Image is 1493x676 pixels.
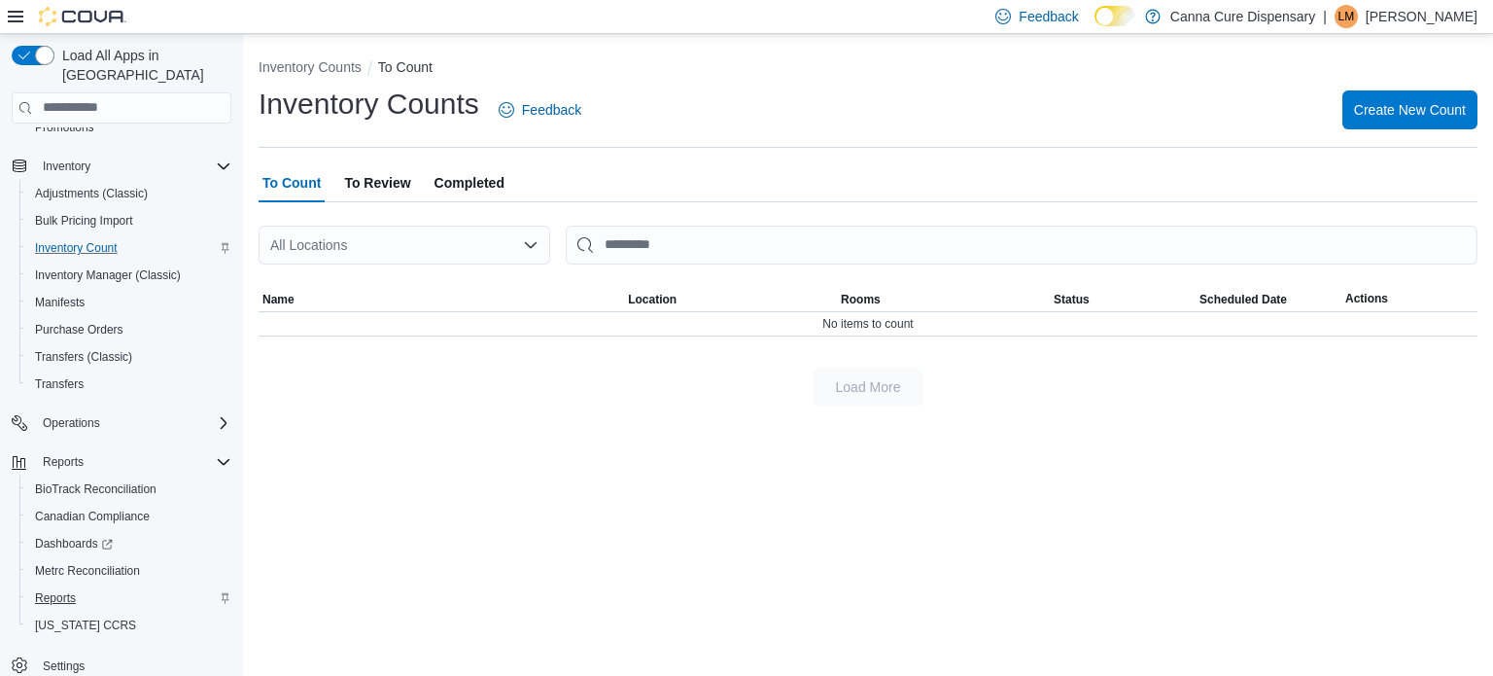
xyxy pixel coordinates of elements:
span: Manifests [27,291,231,314]
span: Operations [43,415,100,431]
span: Reports [27,587,231,610]
button: Open list of options [523,237,538,253]
span: Location [628,292,677,307]
button: Adjustments (Classic) [19,180,239,207]
button: Status [1050,288,1196,311]
button: Purchase Orders [19,316,239,343]
button: Reports [19,585,239,612]
span: Inventory [35,155,231,178]
p: Canna Cure Dispensary [1170,5,1315,28]
p: [PERSON_NAME] [1366,5,1477,28]
a: Bulk Pricing Import [27,209,141,232]
span: Bulk Pricing Import [27,209,231,232]
span: Inventory Count [27,236,231,260]
span: Inventory Count [35,240,118,256]
button: Inventory Manager (Classic) [19,262,239,289]
a: [US_STATE] CCRS [27,614,144,637]
a: Dashboards [19,530,239,557]
button: Create New Count [1342,90,1477,129]
a: Purchase Orders [27,318,131,341]
a: Transfers [27,373,91,396]
span: Rooms [841,292,881,307]
button: Bulk Pricing Import [19,207,239,234]
span: Canadian Compliance [35,509,150,524]
span: BioTrack Reconciliation [35,481,156,497]
span: Canadian Compliance [27,505,231,528]
button: Inventory [4,153,239,180]
button: Reports [4,448,239,476]
span: Purchase Orders [27,318,231,341]
input: Dark Mode [1094,6,1135,26]
span: Status [1054,292,1090,307]
button: Rooms [837,288,1050,311]
a: Transfers (Classic) [27,345,140,369]
span: Feedback [1019,7,1078,26]
button: Transfers [19,371,239,398]
span: [US_STATE] CCRS [35,618,136,633]
a: Manifests [27,291,92,314]
button: Transfers (Classic) [19,343,239,371]
span: Promotions [35,120,94,135]
a: Metrc Reconciliation [27,559,148,583]
span: Metrc Reconciliation [35,563,140,579]
span: Name [262,292,295,307]
a: Reports [27,587,84,610]
span: Operations [35,411,231,435]
span: Load All Apps in [GEOGRAPHIC_DATA] [54,46,231,85]
span: Promotions [27,116,231,139]
button: Reports [35,450,91,474]
p: | [1323,5,1327,28]
span: Transfers [27,373,231,396]
span: Actions [1345,291,1388,306]
button: Metrc Reconciliation [19,557,239,585]
button: Operations [4,409,239,437]
a: BioTrack Reconciliation [27,478,164,501]
button: Promotions [19,114,239,141]
nav: An example of EuiBreadcrumbs [259,57,1477,81]
span: Adjustments (Classic) [35,186,148,201]
button: Inventory [35,155,98,178]
button: [US_STATE] CCRS [19,612,239,639]
span: Manifests [35,295,85,310]
span: No items to count [822,316,913,332]
button: Inventory Counts [259,59,362,75]
span: Inventory [43,159,90,174]
span: Dashboards [27,532,231,555]
span: Transfers [35,376,84,392]
span: Inventory Manager (Classic) [35,267,181,283]
button: Scheduled Date [1196,288,1341,311]
span: Completed [434,163,504,202]
span: BioTrack Reconciliation [27,478,231,501]
button: Manifests [19,289,239,316]
span: Metrc Reconciliation [27,559,231,583]
button: Name [259,288,624,311]
span: Adjustments (Classic) [27,182,231,205]
span: Create New Count [1354,100,1466,120]
span: To Count [262,163,321,202]
input: This is a search bar. After typing your query, hit enter to filter the results lower in the page. [566,226,1477,265]
a: Inventory Manager (Classic) [27,264,189,287]
span: To Review [344,163,410,202]
span: Settings [43,658,85,674]
a: Inventory Count [27,236,125,260]
span: Reports [43,454,84,470]
a: Adjustments (Classic) [27,182,156,205]
img: Cova [39,7,126,26]
button: Inventory Count [19,234,239,262]
button: Load More [814,368,922,407]
span: Bulk Pricing Import [35,213,133,229]
h1: Inventory Counts [259,85,479,124]
div: Linnelle Mitchell [1335,5,1358,28]
a: Feedback [491,90,589,129]
span: Scheduled Date [1199,292,1287,307]
button: BioTrack Reconciliation [19,476,239,503]
span: Feedback [522,100,581,120]
span: LM [1338,5,1355,28]
span: Inventory Manager (Classic) [27,264,231,287]
span: Load More [836,377,901,397]
span: Dark Mode [1094,26,1095,27]
a: Promotions [27,116,102,139]
span: Purchase Orders [35,322,123,338]
button: To Count [378,59,433,75]
a: Canadian Compliance [27,505,157,528]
